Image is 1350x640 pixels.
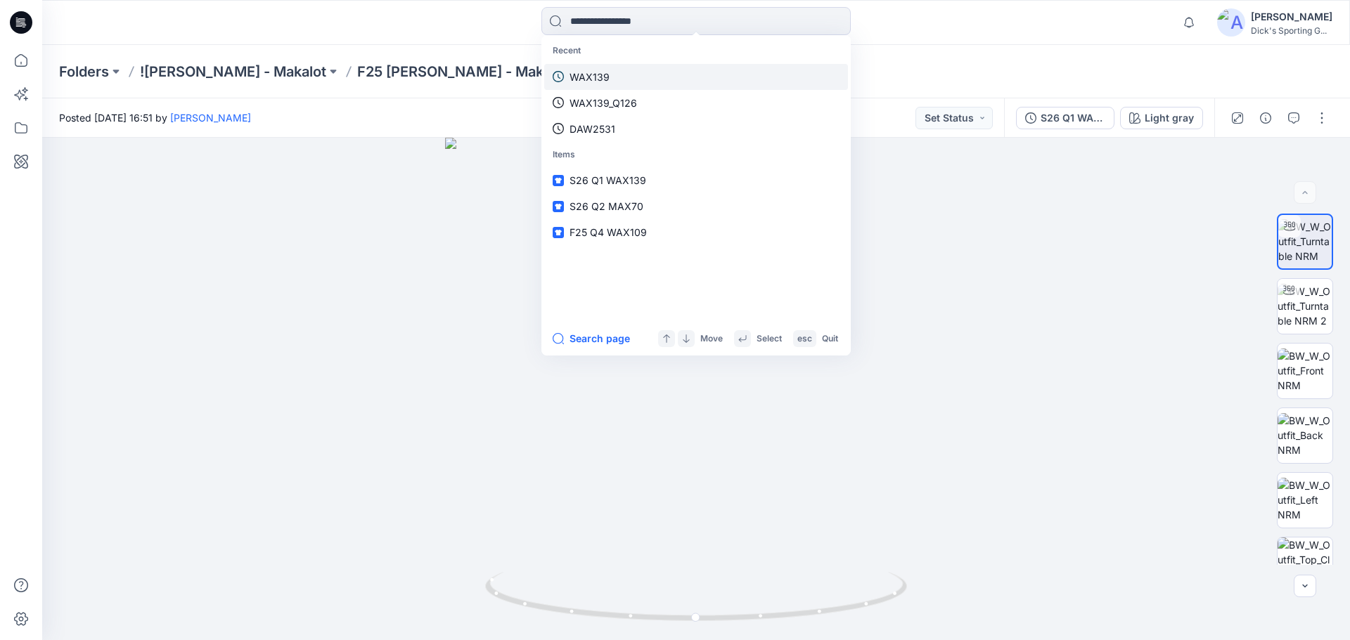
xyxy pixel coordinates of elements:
p: Recent [544,38,848,64]
button: Details [1254,107,1277,129]
span: S26 Q1 WAX139 [570,174,646,186]
a: ![PERSON_NAME] - Makalot [140,62,326,81]
a: S26 Q2 MAX70 [544,193,848,219]
img: avatar [1217,8,1245,37]
button: Light gray [1120,107,1203,129]
p: WAX139 [570,70,610,84]
span: Posted [DATE] 16:51 by [59,110,251,125]
img: BW_W_Outfit_Left NRM [1278,478,1332,522]
p: Move [700,332,723,346]
span: S26 Q2 MAX70 [570,200,643,212]
img: BW_W_Outfit_Turntable NRM [1278,219,1332,263]
div: S26 Q1 WAX139 PROTO1_OPT2_250113 [1041,110,1105,126]
a: WAX139 [544,64,848,90]
a: F25 Q4 WAX109 [544,219,848,245]
img: BW_W_Outfit_Top_CloseUp NRM [1278,537,1332,592]
a: F25 [PERSON_NAME] - Makalot Board [357,62,611,81]
img: BW_W_Outfit_Front NRM [1278,348,1332,393]
div: Dick's Sporting G... [1251,25,1332,36]
button: Search page [553,330,630,347]
p: Items [544,142,848,168]
p: Select [757,332,782,346]
img: BW_W_Outfit_Back NRM [1278,413,1332,457]
p: DAW2531 [570,122,615,136]
button: S26 Q1 WAX139 PROTO1_OPT2_250113 [1016,107,1114,129]
p: WAX139_Q126 [570,96,637,110]
a: WAX139_Q126 [544,90,848,116]
p: Quit [822,332,838,346]
p: esc [797,332,812,346]
img: BW_W_Outfit_Turntable NRM 2 [1278,284,1332,328]
div: [PERSON_NAME] [1251,8,1332,25]
span: F25 Q4 WAX109 [570,226,647,238]
a: DAW2531 [544,116,848,142]
a: Folders [59,62,109,81]
a: [PERSON_NAME] [170,112,251,124]
a: S26 Q1 WAX139 [544,167,848,193]
div: Light gray [1145,110,1194,126]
